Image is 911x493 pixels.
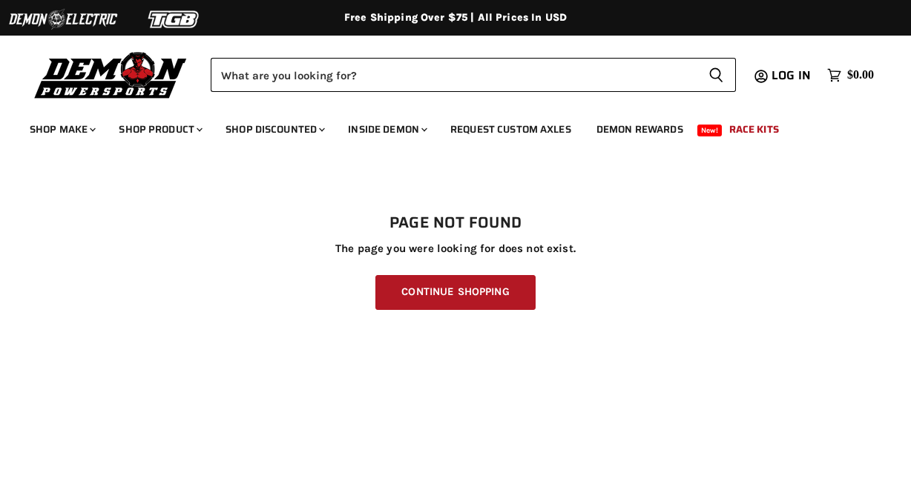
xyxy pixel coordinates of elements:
img: TGB Logo 2 [119,5,230,33]
a: Shop Discounted [214,114,334,145]
a: $0.00 [820,64,881,86]
img: Demon Powersports [30,48,192,101]
a: Race Kits [718,114,790,145]
ul: Main menu [19,108,870,145]
a: Continue Shopping [375,275,535,310]
a: Shop Make [19,114,105,145]
a: Demon Rewards [585,114,694,145]
a: Shop Product [108,114,211,145]
input: Search [211,58,697,92]
p: The page you were looking for does not exist. [30,242,881,255]
img: Demon Electric Logo 2 [7,5,119,33]
span: Log in [772,66,811,85]
a: Log in [765,69,820,82]
form: Product [211,58,736,92]
h1: Page not found [30,214,881,232]
span: $0.00 [847,68,874,82]
button: Search [697,58,736,92]
a: Inside Demon [337,114,436,145]
a: Request Custom Axles [439,114,582,145]
span: New! [697,125,723,136]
